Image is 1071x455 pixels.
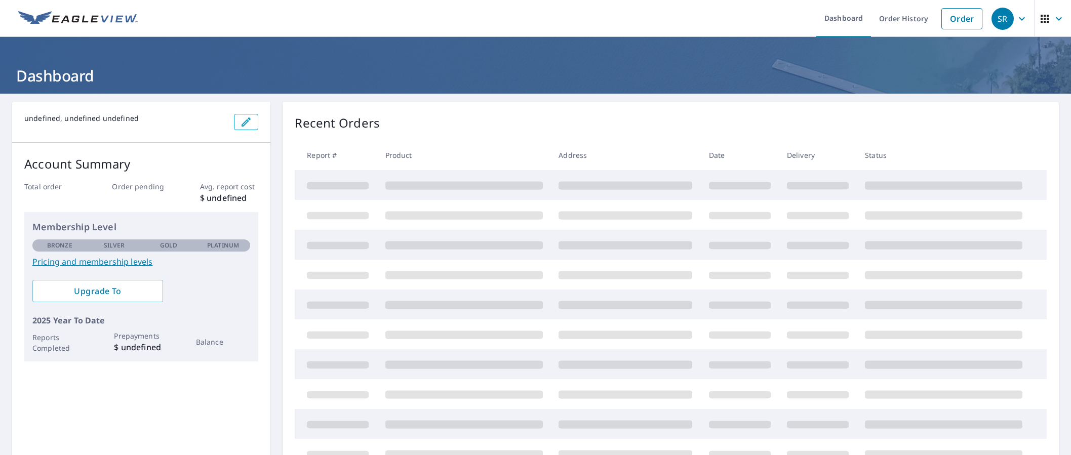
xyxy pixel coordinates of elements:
[779,140,857,170] th: Delivery
[857,140,1030,170] th: Status
[47,241,72,250] p: Bronze
[32,280,163,302] a: Upgrade To
[941,8,982,29] a: Order
[991,8,1014,30] div: SR
[32,256,250,268] a: Pricing and membership levels
[32,314,250,326] p: 2025 Year To Date
[24,114,226,123] p: undefined, undefined undefined
[114,341,169,353] p: $ undefined
[112,181,171,192] p: Order pending
[200,192,259,204] p: $ undefined
[24,181,83,192] p: Total order
[114,330,169,341] p: Prepayments
[377,140,551,170] th: Product
[12,65,1059,86] h1: Dashboard
[32,220,250,234] p: Membership Level
[207,241,239,250] p: Platinum
[41,285,155,297] span: Upgrade To
[24,155,258,173] p: Account Summary
[550,140,700,170] th: Address
[295,114,380,132] p: Recent Orders
[32,332,87,353] p: Reports Completed
[200,181,259,192] p: Avg. report cost
[196,337,251,347] p: Balance
[160,241,177,250] p: Gold
[295,140,377,170] th: Report #
[104,241,125,250] p: Silver
[701,140,779,170] th: Date
[18,11,138,26] img: EV Logo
